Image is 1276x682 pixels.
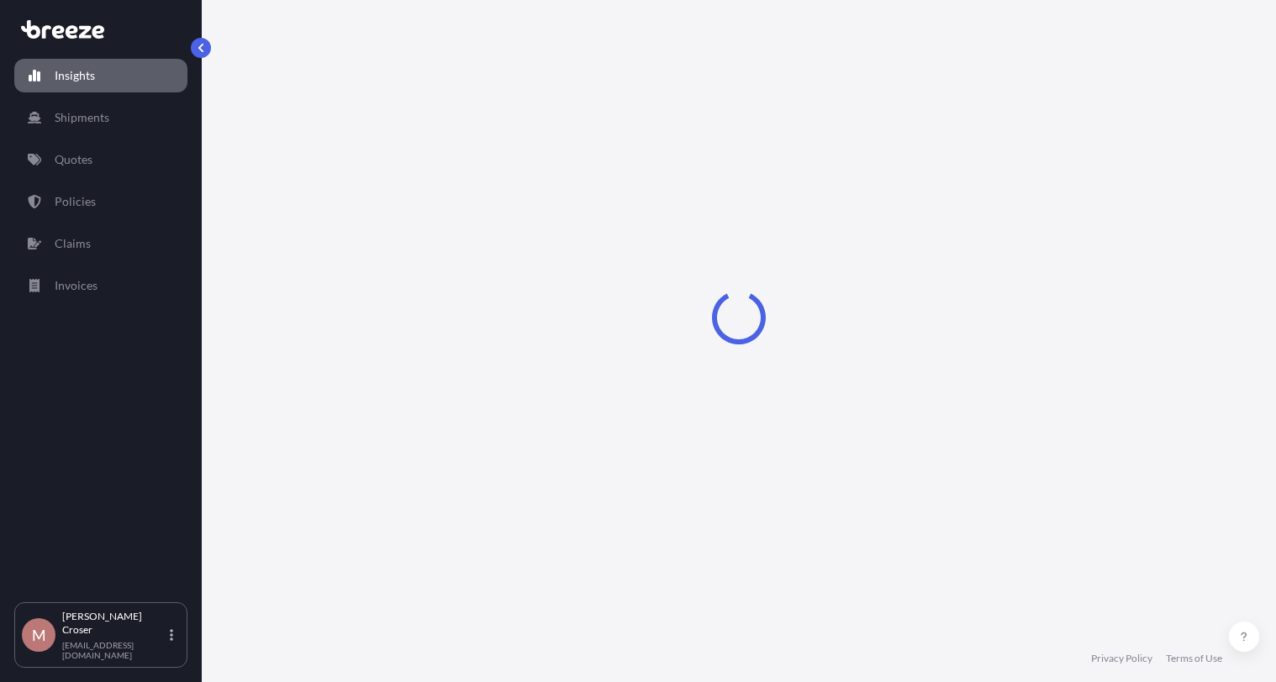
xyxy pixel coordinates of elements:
a: Quotes [14,143,187,176]
p: Insights [55,67,95,84]
p: [PERSON_NAME] Croser [62,610,166,637]
a: Privacy Policy [1091,652,1152,665]
a: Shipments [14,101,187,134]
p: Invoices [55,277,98,294]
p: Claims [55,235,91,252]
p: Quotes [55,151,92,168]
span: M [32,627,46,643]
a: Terms of Use [1166,652,1222,665]
p: Policies [55,193,96,210]
a: Policies [14,185,187,218]
p: [EMAIL_ADDRESS][DOMAIN_NAME] [62,640,166,660]
a: Insights [14,59,187,92]
p: Shipments [55,109,109,126]
a: Invoices [14,269,187,302]
a: Claims [14,227,187,260]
